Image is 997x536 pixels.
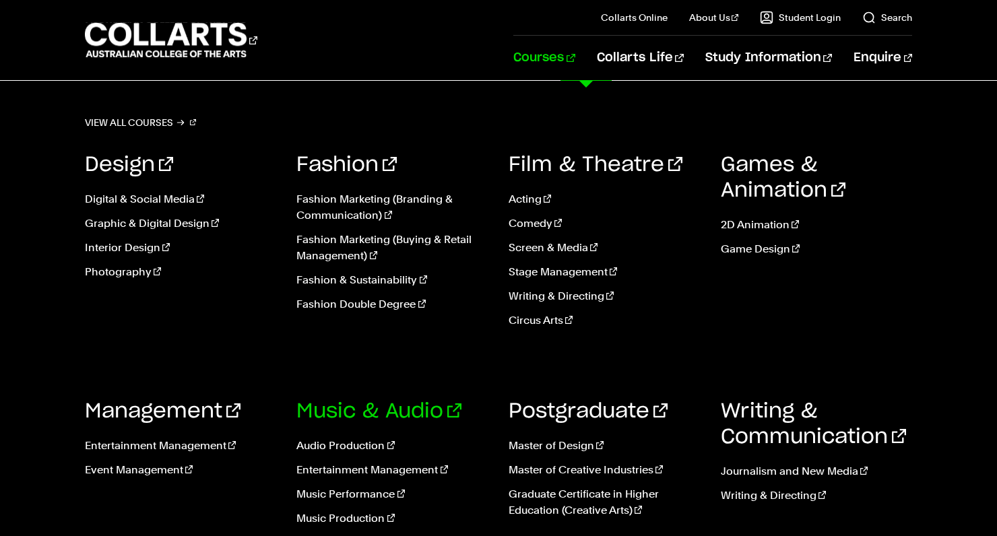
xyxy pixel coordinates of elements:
[509,240,701,256] a: Screen & Media
[862,11,912,24] a: Search
[85,438,277,454] a: Entertainment Management
[296,232,488,264] a: Fashion Marketing (Buying & Retail Management)
[721,401,906,447] a: Writing & Communication
[509,264,701,280] a: Stage Management
[854,36,912,80] a: Enquire
[85,113,197,132] a: View all courses
[509,438,701,454] a: Master of Design
[296,462,488,478] a: Entertainment Management
[85,155,173,175] a: Design
[296,401,461,422] a: Music & Audio
[597,36,684,80] a: Collarts Life
[85,240,277,256] a: Interior Design
[296,510,488,527] a: Music Production
[721,488,913,504] a: Writing & Directing
[721,155,845,201] a: Games & Animation
[509,486,701,518] a: Graduate Certificate in Higher Education (Creative Arts)
[296,486,488,502] a: Music Performance
[721,217,913,233] a: 2D Animation
[296,296,488,312] a: Fashion Double Degree
[509,288,701,304] a: Writing & Directing
[296,155,397,175] a: Fashion
[85,462,277,478] a: Event Management
[509,215,701,232] a: Comedy
[85,191,277,207] a: Digital & Social Media
[509,312,701,329] a: Circus Arts
[705,36,832,80] a: Study Information
[85,264,277,280] a: Photography
[85,21,257,59] div: Go to homepage
[85,401,240,422] a: Management
[296,272,488,288] a: Fashion & Sustainability
[296,191,488,224] a: Fashion Marketing (Branding & Communication)
[85,215,277,232] a: Graphic & Digital Design
[721,463,913,479] a: Journalism and New Media
[689,11,739,24] a: About Us
[760,11,841,24] a: Student Login
[513,36,575,80] a: Courses
[296,438,488,454] a: Audio Production
[721,241,913,257] a: Game Design
[601,11,668,24] a: Collarts Online
[509,462,701,478] a: Master of Creative Industries
[509,155,682,175] a: Film & Theatre
[509,191,701,207] a: Acting
[509,401,668,422] a: Postgraduate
